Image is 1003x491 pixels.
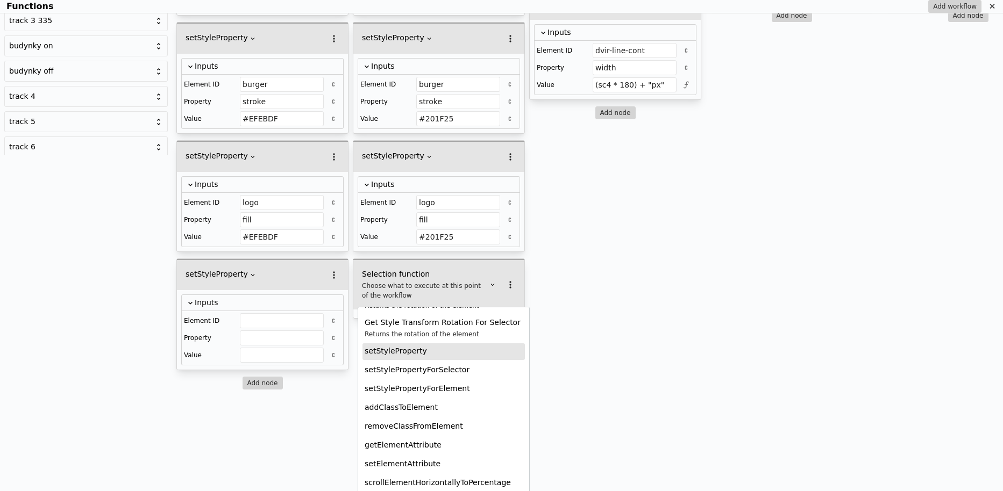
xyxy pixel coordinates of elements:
[365,402,523,413] h6: addClassToElement
[9,40,150,52] div: budynky on
[360,212,414,227] div: Property
[360,77,414,92] div: Element ID
[360,94,414,109] div: Property
[186,269,248,280] h5: setStyleProperty
[362,269,488,280] h5: Selection function
[9,141,150,153] div: track 6
[371,61,515,72] span: Inputs
[365,329,523,339] div: Returns the rotation of the element
[362,150,424,162] h5: setStyleProperty
[38,392,290,444] div: 6 дворів-курдонерів та сквер
[186,32,248,44] h5: setStyleProperty
[184,195,238,210] div: Element ID
[365,317,523,328] h6: Get Style Transform Rotation For Selector
[362,281,488,300] div: Choose what to execute at this point of the workflow
[186,150,248,162] h5: setStyleProperty
[184,313,238,328] div: Element ID
[365,439,523,451] h6: getElementAttribute
[184,330,238,345] div: Property
[547,27,692,38] span: Inputs
[9,15,150,26] div: track 3 335
[365,421,523,432] h6: removeClassFromElement
[184,94,238,109] div: Property
[360,111,414,126] div: Value
[365,383,523,394] h6: setStylePropertyForElement
[9,91,150,102] div: track 4
[365,477,523,488] h6: scrollElementHorizontallyToPercentage
[445,109,680,186] p: Для нас роботи бюро Drozdov&Partners, зокрема театр на Подолі, – приклад того, що сучасна архітек...
[184,77,238,92] div: Element ID
[365,458,523,470] h6: setElementAttribute
[184,212,238,227] div: Property
[537,43,591,58] div: Element ID
[445,208,680,247] a: Планування та ціни
[9,116,150,127] div: track 5
[243,377,283,389] button: Add node
[9,66,150,77] div: budynky off
[595,106,636,119] button: Add node
[360,195,414,210] div: Element ID
[195,179,339,190] span: Inputs
[360,229,414,244] div: Value
[365,364,523,376] h6: setStylePropertyForSelector
[948,9,988,22] button: Add node
[362,32,424,44] h5: setStyleProperty
[772,9,812,22] button: Add node
[195,297,339,308] span: Inputs
[371,179,515,190] span: Inputs
[184,348,238,363] div: Value
[184,229,238,244] div: Value
[501,219,624,235] div: Планування та ціни
[184,111,238,126] div: Value
[195,61,339,72] span: Inputs
[537,60,591,75] div: Property
[537,77,591,92] div: Value
[365,345,523,357] h6: setStyleProperty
